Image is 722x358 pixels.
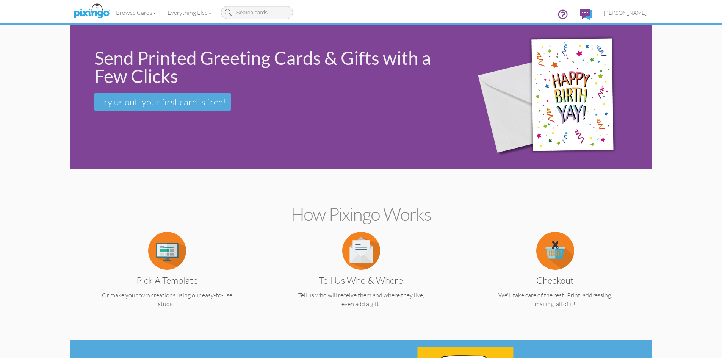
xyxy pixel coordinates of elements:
[221,6,293,19] input: Search cards
[342,232,380,270] img: item.alt
[162,3,217,22] a: Everything Else
[279,246,443,308] a: Tell us Who & Where Tell us who will receive them and where they live, even add a gift!
[83,204,639,224] h2: How Pixingo works
[598,3,652,22] a: [PERSON_NAME]
[464,14,647,180] img: 942c5090-71ba-4bfc-9a92-ca782dcda692.png
[604,9,647,16] span: [PERSON_NAME]
[473,291,637,308] p: We'll take care of the rest! Print, addressing, mailing, all of it!
[85,291,249,308] p: Or make your own creations using our easy-to-use studio.
[479,275,632,285] h3: Checkout
[279,291,443,308] p: Tell us who will receive them and where they live, even add a gift!
[473,246,637,308] a: Checkout We'll take care of the rest! Print, addressing, mailing, all of it!
[148,232,186,270] img: item.alt
[99,96,226,108] span: Try us out, your first card is free!
[285,275,438,285] h3: Tell us Who & Where
[580,9,592,20] img: comments.svg
[85,246,249,308] a: Pick a Template Or make your own creations using our easy-to-use studio.
[71,2,111,21] img: pixingo logo
[91,275,244,285] h3: Pick a Template
[94,93,231,111] a: Try us out, your first card is free!
[94,49,452,85] div: Send Printed Greeting Cards & Gifts with a Few Clicks
[536,232,574,270] img: item.alt
[110,3,162,22] a: Browse Cards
